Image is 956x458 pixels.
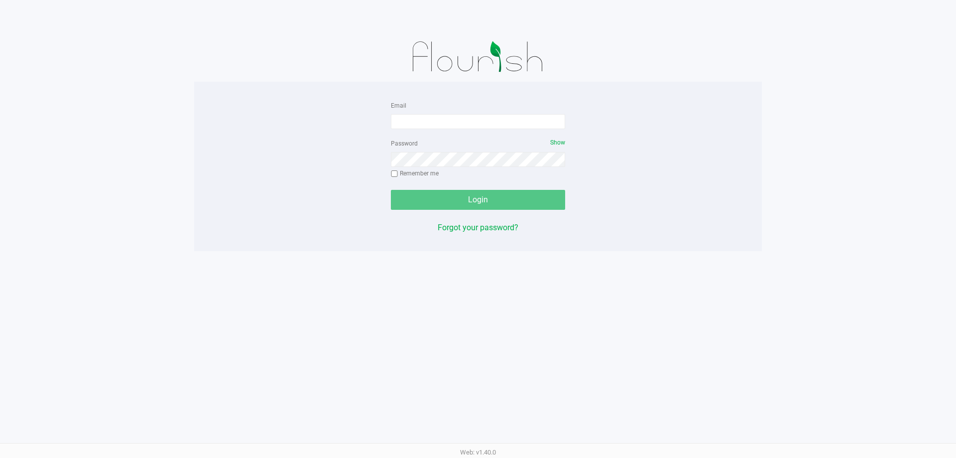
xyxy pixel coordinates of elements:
button: Forgot your password? [438,222,518,234]
label: Password [391,139,418,148]
label: Remember me [391,169,439,178]
span: Show [550,139,565,146]
input: Remember me [391,170,398,177]
span: Web: v1.40.0 [460,449,496,456]
label: Email [391,101,406,110]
